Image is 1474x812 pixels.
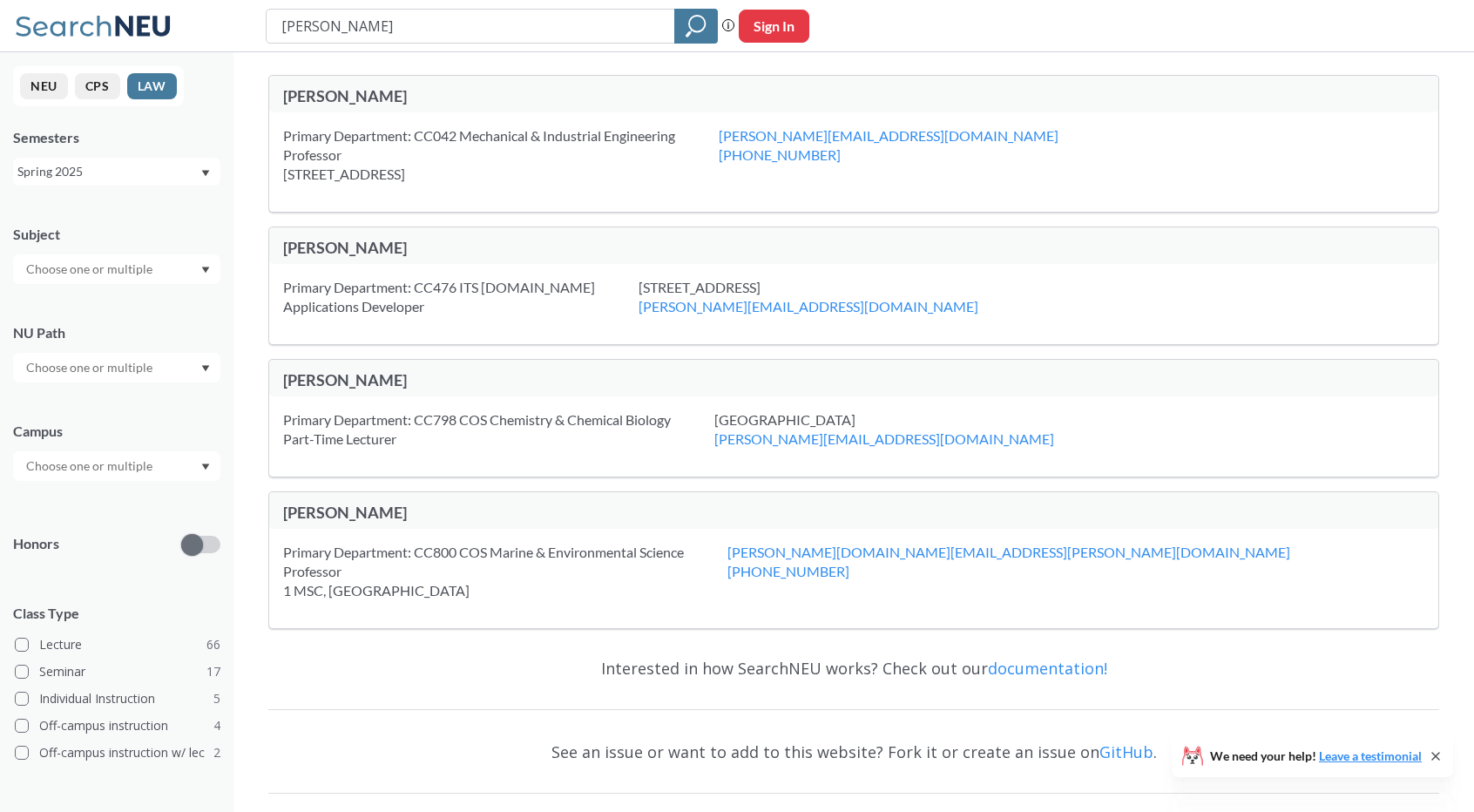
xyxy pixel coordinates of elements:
[15,660,220,683] label: Seminar
[206,635,220,654] span: 66
[17,456,164,477] input: Choose one or multiple
[13,323,220,342] div: NU Path
[739,10,809,43] button: Sign In
[13,353,220,382] div: Dropdown arrow
[714,410,1098,449] div: [GEOGRAPHIC_DATA]
[719,146,841,163] a: [PHONE_NUMBER]
[13,128,220,147] div: Semesters
[988,658,1107,679] a: documentation!
[714,430,1054,447] a: [PERSON_NAME][EMAIL_ADDRESS][DOMAIN_NAME]
[268,727,1439,777] div: See an issue or want to add to this website? Fork it or create an issue on .
[75,73,120,99] button: CPS
[17,259,164,280] input: Choose one or multiple
[674,9,718,44] div: magnifying glass
[206,662,220,681] span: 17
[17,162,199,181] div: Spring 2025
[201,365,210,372] svg: Dropdown arrow
[213,743,220,762] span: 2
[283,503,854,522] div: [PERSON_NAME]
[20,73,68,99] button: NEU
[127,73,177,99] button: LAW
[13,604,220,623] span: Class Type
[201,464,210,470] svg: Dropdown arrow
[13,254,220,284] div: Dropdown arrow
[1099,741,1153,762] a: GitHub
[213,716,220,735] span: 4
[283,278,639,316] div: Primary Department: CC476 ITS [DOMAIN_NAME] Applications Developer
[283,370,854,389] div: [PERSON_NAME]
[639,278,1022,316] div: [STREET_ADDRESS]
[719,127,1058,144] a: [PERSON_NAME][EMAIL_ADDRESS][DOMAIN_NAME]
[727,544,1290,560] a: [PERSON_NAME][DOMAIN_NAME][EMAIL_ADDRESS][PERSON_NAME][DOMAIN_NAME]
[15,633,220,656] label: Lecture
[13,422,220,441] div: Campus
[13,534,59,554] p: Honors
[13,451,220,481] div: Dropdown arrow
[283,126,719,184] div: Primary Department: CC042 Mechanical & Industrial Engineering Professor [STREET_ADDRESS]
[201,170,210,177] svg: Dropdown arrow
[13,158,220,186] div: Spring 2025Dropdown arrow
[268,643,1439,694] div: Interested in how SearchNEU works? Check out our
[727,563,849,579] a: [PHONE_NUMBER]
[283,238,854,257] div: [PERSON_NAME]
[283,86,854,105] div: [PERSON_NAME]
[13,225,220,244] div: Subject
[283,543,727,600] div: Primary Department: CC800 COS Marine & Environmental Science Professor 1 MSC, [GEOGRAPHIC_DATA]
[686,14,707,38] svg: magnifying glass
[17,357,164,378] input: Choose one or multiple
[15,741,220,764] label: Off-campus instruction w/ lec
[15,714,220,737] label: Off-campus instruction
[201,267,210,274] svg: Dropdown arrow
[639,298,978,315] a: [PERSON_NAME][EMAIL_ADDRESS][DOMAIN_NAME]
[213,689,220,708] span: 5
[1210,750,1422,762] span: We need your help!
[15,687,220,710] label: Individual Instruction
[1319,748,1422,763] a: Leave a testimonial
[280,11,662,41] input: Class, professor, course number, "phrase"
[283,410,714,449] div: Primary Department: CC798 COS Chemistry & Chemical Biology Part-Time Lecturer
